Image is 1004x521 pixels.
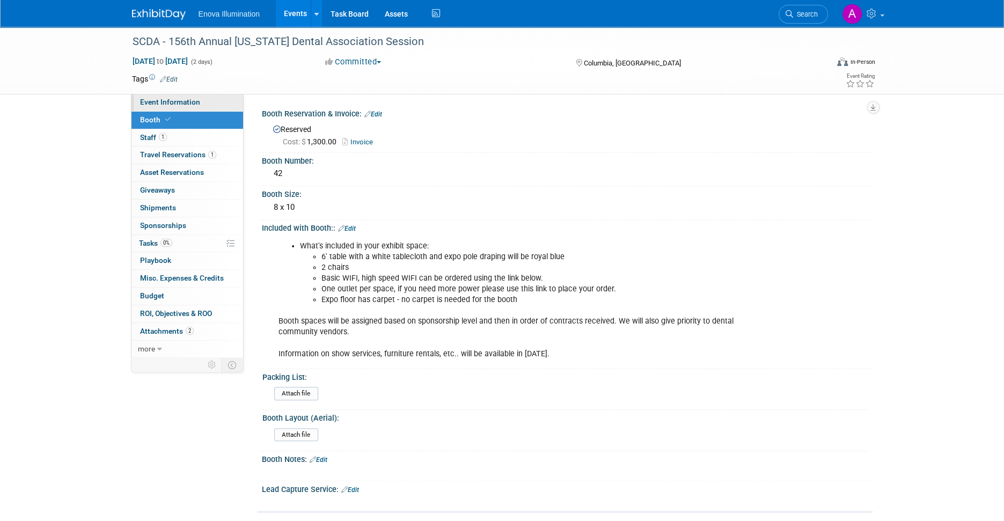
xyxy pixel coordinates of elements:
[221,358,243,372] td: Toggle Event Tabs
[140,291,164,300] span: Budget
[131,305,243,322] a: ROI, Objectives & ROO
[131,112,243,129] a: Booth
[364,111,382,118] a: Edit
[131,217,243,234] a: Sponsorships
[338,225,356,232] a: Edit
[190,58,212,65] span: (2 days)
[140,274,224,282] span: Misc. Expenses & Credits
[129,32,812,52] div: SCDA - 156th Annual [US_STATE] Dental Association Session
[321,252,748,262] li: 6′ table with a white tablecloth and expo pole draping will be royal blue
[262,106,873,120] div: Booth Reservation & Invoice:
[270,165,864,182] div: 42
[140,186,175,194] span: Giveaways
[132,9,186,20] img: ExhibitDay
[160,76,178,83] a: Edit
[140,203,176,212] span: Shipments
[321,262,748,273] li: 2 chairs
[140,115,173,124] span: Booth
[310,456,327,464] a: Edit
[321,284,748,295] li: One outlet per space, if you need more power please use this link to place your order.
[140,168,204,177] span: Asset Reservations
[132,74,178,84] td: Tags
[300,241,748,252] li: What's included in your exhibit space:
[131,94,243,111] a: Event Information
[165,116,171,122] i: Booth reservation complete
[199,10,260,18] span: Enova Illumination
[140,309,212,318] span: ROI, Objectives & ROO
[341,486,359,494] a: Edit
[140,256,171,265] span: Playbook
[208,151,216,159] span: 1
[131,164,243,181] a: Asset Reservations
[139,239,172,247] span: Tasks
[131,252,243,269] a: Playbook
[131,146,243,164] a: Travel Reservations1
[262,451,873,465] div: Booth Notes:
[131,270,243,287] a: Misc. Expenses & Credits
[270,121,864,148] div: Reserved
[140,150,216,159] span: Travel Reservations
[155,57,165,65] span: to
[849,58,875,66] div: In-Person
[283,137,307,146] span: Cost: $
[262,220,873,234] div: Included with Booth::
[160,239,172,247] span: 0%
[140,327,194,335] span: Attachments
[845,74,874,79] div: Event Rating
[131,200,243,217] a: Shipments
[321,56,385,68] button: Committed
[837,57,848,66] img: Format-Inperson.png
[262,153,873,166] div: Booth Number:
[779,5,828,24] a: Search
[132,56,188,66] span: [DATE] [DATE]
[140,98,200,106] span: Event Information
[271,236,754,365] div: Booth spaces will be assigned based on sponsorship level and then in order of contracts received....
[131,129,243,146] a: Staff1
[131,235,243,252] a: Tasks0%
[131,341,243,358] a: more
[203,358,222,372] td: Personalize Event Tab Strip
[131,323,243,340] a: Attachments2
[262,186,873,200] div: Booth Size:
[283,137,341,146] span: 1,300.00
[131,182,243,199] a: Giveaways
[262,481,873,495] div: Lead Capture Service:
[186,327,194,335] span: 2
[842,4,862,24] img: Abby Nelson
[321,295,748,305] li: Expo floor has carpet - no carpet is needed for the booth
[159,133,167,141] span: 1
[793,10,818,18] span: Search
[765,56,875,72] div: Event Format
[140,221,186,230] span: Sponsorships
[138,344,155,353] span: more
[262,369,868,383] div: Packing List:
[131,288,243,305] a: Budget
[270,199,864,216] div: 8 x 10
[262,410,868,423] div: Booth Layout (Aerial):
[342,138,378,146] a: Invoice
[321,273,748,284] li: Basic WIFI, high speed WIFI can be ordered using the link below.
[140,133,167,142] span: Staff
[584,59,681,67] span: Columbia, [GEOGRAPHIC_DATA]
